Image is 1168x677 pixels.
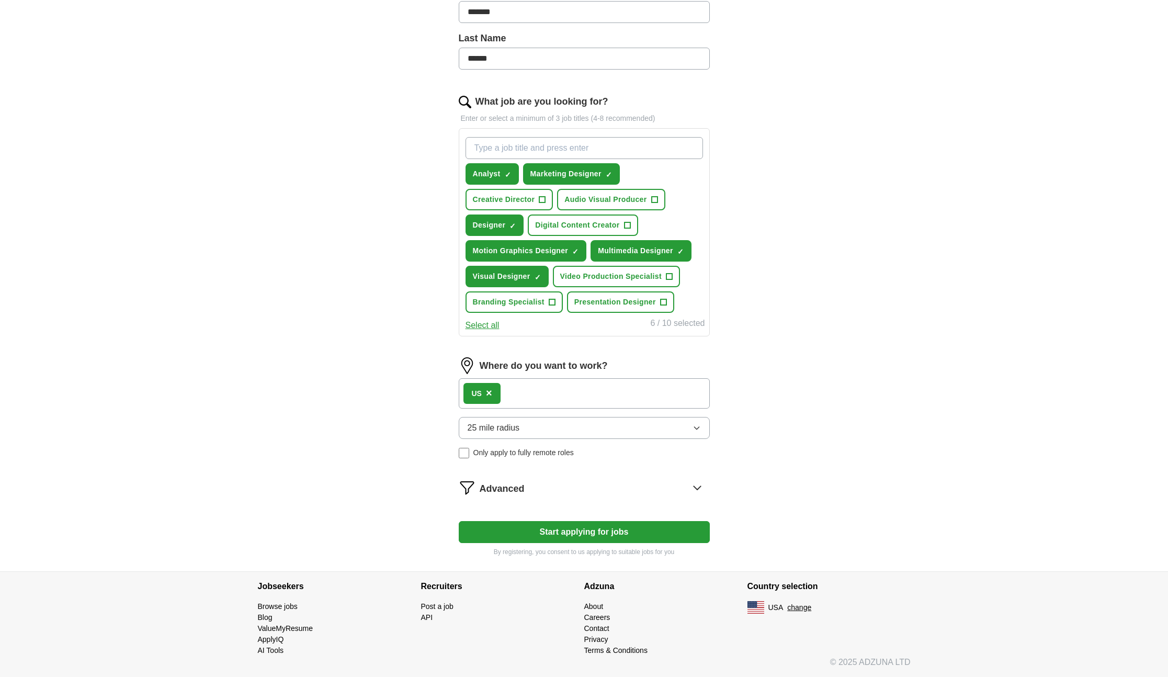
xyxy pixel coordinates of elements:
span: 25 mile radius [468,422,520,434]
button: Visual Designer✓ [466,266,549,287]
span: Digital Content Creator [535,220,619,231]
span: Branding Specialist [473,297,545,308]
img: search.png [459,96,471,108]
span: Marketing Designer [530,168,602,179]
a: Privacy [584,635,608,644]
button: × [486,386,492,401]
button: Multimedia Designer✓ [591,240,691,262]
span: Only apply to fully remote roles [473,447,574,458]
label: What job are you looking for? [475,95,608,109]
img: location.png [459,357,475,374]
span: Multimedia Designer [598,245,673,256]
button: Presentation Designer [567,291,674,313]
a: Terms & Conditions [584,646,648,655]
span: ✓ [572,247,579,256]
span: Visual Designer [473,271,530,282]
a: API [421,613,433,622]
button: 25 mile radius [459,417,710,439]
a: Post a job [421,602,453,611]
button: Digital Content Creator [528,215,638,236]
span: ✓ [509,222,516,230]
span: Presentation Designer [574,297,656,308]
button: Designer✓ [466,215,524,236]
a: Contact [584,624,609,633]
button: Branding Specialist [466,291,563,313]
div: © 2025 ADZUNA LTD [250,656,919,677]
button: Video Production Specialist [553,266,680,287]
span: Motion Graphics Designer [473,245,569,256]
img: US flag [747,601,764,614]
button: Audio Visual Producer [557,189,665,210]
a: Careers [584,613,610,622]
a: Browse jobs [258,602,298,611]
input: Only apply to fully remote roles [459,448,469,458]
div: US [472,388,482,399]
img: filter [459,479,475,496]
button: Motion Graphics Designer✓ [466,240,587,262]
h4: Country selection [747,572,911,601]
span: ✓ [505,171,511,179]
button: Select all [466,319,500,332]
label: Where do you want to work? [480,359,608,373]
span: Video Production Specialist [560,271,662,282]
span: USA [768,602,784,613]
button: Marketing Designer✓ [523,163,620,185]
span: ✓ [606,171,612,179]
span: ✓ [535,273,541,281]
button: Analyst✓ [466,163,519,185]
span: Advanced [480,482,525,496]
button: Start applying for jobs [459,521,710,543]
a: AI Tools [258,646,284,655]
a: Blog [258,613,273,622]
button: change [787,602,811,613]
a: ApplyIQ [258,635,284,644]
input: Type a job title and press enter [466,137,703,159]
span: Designer [473,220,506,231]
a: ValueMyResume [258,624,313,633]
p: Enter or select a minimum of 3 job titles (4-8 recommended) [459,113,710,124]
button: Creative Director [466,189,553,210]
span: Audio Visual Producer [564,194,647,205]
span: Creative Director [473,194,535,205]
span: × [486,387,492,399]
span: ✓ [677,247,684,256]
label: Last Name [459,31,710,46]
a: About [584,602,604,611]
div: 6 / 10 selected [650,317,705,332]
p: By registering, you consent to us applying to suitable jobs for you [459,547,710,557]
span: Analyst [473,168,501,179]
